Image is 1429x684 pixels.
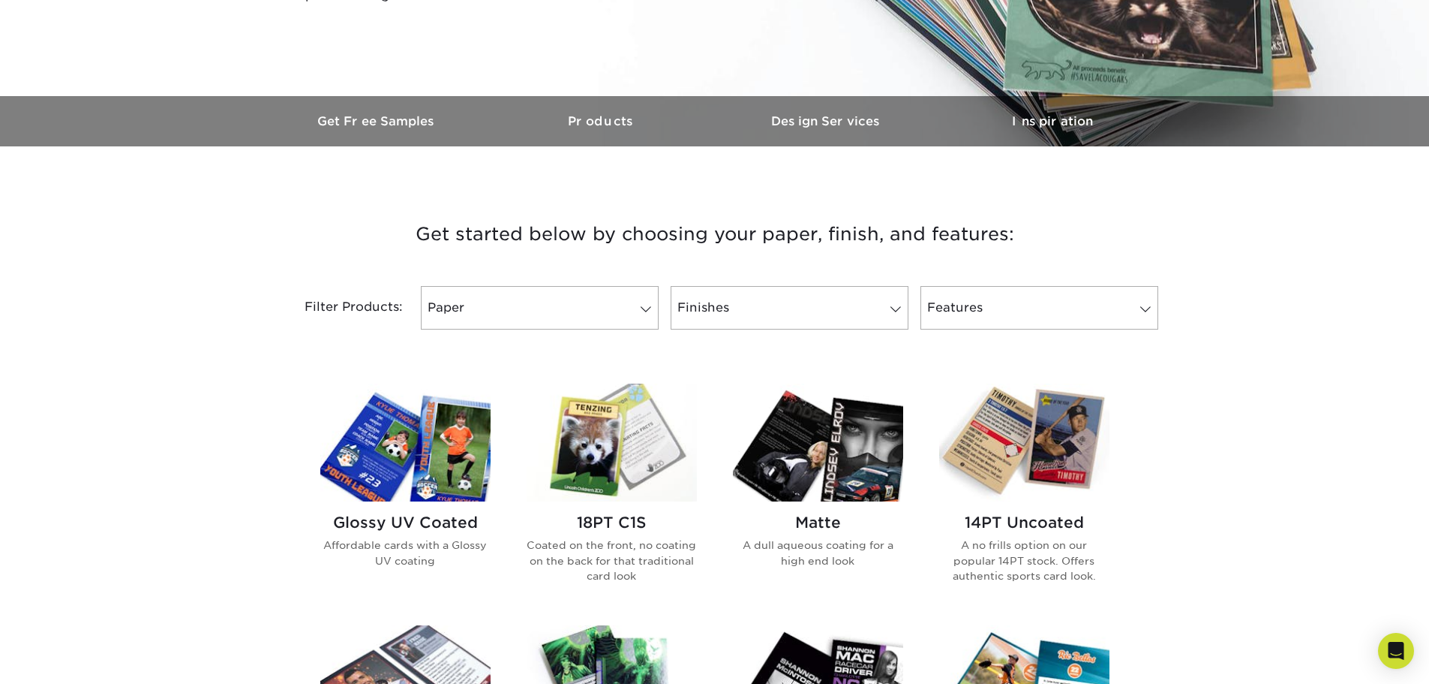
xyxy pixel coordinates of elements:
a: 14PT Uncoated Trading Cards 14PT Uncoated A no frills option on our popular 14PT stock. Offers au... [939,384,1109,607]
a: Matte Trading Cards Matte A dull aqueous coating for a high end look [733,384,903,607]
div: Open Intercom Messenger [1378,633,1414,669]
a: Inspiration [940,96,1165,146]
img: 18PT C1S Trading Cards [527,384,697,502]
h2: Matte [733,514,903,532]
h3: Get Free Samples [265,114,490,128]
h2: 18PT C1S [527,514,697,532]
img: Glossy UV Coated Trading Cards [320,384,491,502]
div: Filter Products: [265,286,415,330]
img: Matte Trading Cards [733,384,903,502]
a: Glossy UV Coated Trading Cards Glossy UV Coated Affordable cards with a Glossy UV coating [320,384,491,607]
a: Finishes [671,286,908,330]
h3: Products [490,114,715,128]
p: A dull aqueous coating for a high end look [733,538,903,568]
a: Products [490,96,715,146]
h3: Design Services [715,114,940,128]
h3: Inspiration [940,114,1165,128]
p: Coated on the front, no coating on the back for that traditional card look [527,538,697,583]
a: Features [920,286,1158,330]
a: 18PT C1S Trading Cards 18PT C1S Coated on the front, no coating on the back for that traditional ... [527,384,697,607]
p: Affordable cards with a Glossy UV coating [320,538,491,568]
h2: Glossy UV Coated [320,514,491,532]
a: Paper [421,286,659,330]
a: Get Free Samples [265,96,490,146]
img: 14PT Uncoated Trading Cards [939,384,1109,502]
a: Design Services [715,96,940,146]
p: A no frills option on our popular 14PT stock. Offers authentic sports card look. [939,538,1109,583]
h2: 14PT Uncoated [939,514,1109,532]
h3: Get started below by choosing your paper, finish, and features: [276,200,1154,268]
